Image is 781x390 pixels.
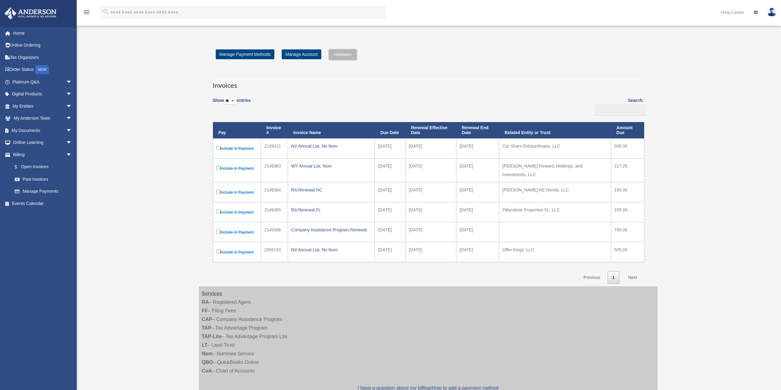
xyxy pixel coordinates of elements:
[66,124,78,137] span: arrow_drop_down
[288,122,375,139] th: Invoice Name: activate to sort column ascending
[291,206,372,214] div: RA Renewal FL
[4,64,81,76] a: Order StatusNEW
[261,222,288,242] td: 2149366
[405,158,456,182] td: [DATE]
[83,11,90,16] a: menu
[216,190,220,194] input: Include in Payment
[216,210,220,214] input: Include in Payment
[282,49,321,59] a: Manage Account
[216,248,257,256] label: Include in Payment
[499,202,611,222] td: Pillarstone Properties FL, LLC
[9,185,78,198] a: Manage Payments
[66,149,78,161] span: arrow_drop_down
[83,9,90,16] i: menu
[213,122,261,139] th: Pay: activate to sort column descending
[202,368,212,373] strong: CoA
[9,173,78,185] a: Past Invoices
[202,299,209,305] strong: RA
[375,138,405,158] td: [DATE]
[216,228,257,236] label: Include in Payment
[213,75,644,90] h3: Invoices
[216,164,257,172] label: Include in Payment
[9,161,75,173] a: $Open Invoices
[4,124,81,137] a: My Documentsarrow_drop_down
[4,76,81,88] a: Platinum Q&Aarrow_drop_down
[291,245,372,254] div: NV Annual List, No Nom
[611,158,644,182] td: 217.25
[4,137,81,149] a: Online Learningarrow_drop_down
[456,182,499,202] td: [DATE]
[375,182,405,202] td: [DATE]
[456,158,499,182] td: [DATE]
[66,88,78,101] span: arrow_drop_down
[202,334,222,339] strong: TAP-Lite
[456,122,499,139] th: Renewal End Date: activate to sort column ascending
[456,202,499,222] td: [DATE]
[66,100,78,113] span: arrow_drop_down
[405,182,456,202] td: [DATE]
[202,342,207,348] strong: LT
[261,242,288,262] td: 2355193
[3,7,58,19] img: Anderson Advisors Platinum Portal
[261,158,288,182] td: 2149363
[202,308,208,313] strong: FF
[611,122,644,139] th: Amount Due: activate to sort column ascending
[66,137,78,149] span: arrow_drop_down
[4,112,81,125] a: My Anderson Teamarrow_drop_down
[4,100,81,112] a: My Entitiesarrow_drop_down
[499,158,611,182] td: [PERSON_NAME] Reward, Holdings, and Investments, LLC
[216,208,257,216] label: Include in Payment
[611,222,644,242] td: 795.00
[499,182,611,202] td: [PERSON_NAME] RE Rental, LLC
[375,122,405,139] th: Due Date: activate to sort column ascending
[291,186,372,194] div: RA Renewal NC
[405,138,456,158] td: [DATE]
[611,138,644,158] td: 505.00
[291,226,372,234] div: Company Assistance Program Renewal
[405,222,456,242] td: [DATE]
[624,271,642,284] a: Next
[202,351,213,356] strong: Nom
[456,222,499,242] td: [DATE]
[4,39,81,52] a: Online Ordering
[4,197,81,210] a: Events Calendar
[611,202,644,222] td: 155.00
[595,104,646,116] input: Search:
[261,138,288,158] td: 2149321
[593,97,644,116] label: Search:
[66,76,78,88] span: arrow_drop_down
[202,325,211,330] strong: TAP
[291,142,372,150] div: NV Annual List, No Nom
[767,8,776,17] img: User Pic
[213,97,251,111] label: Show entries
[4,88,81,100] a: Digital Productsarrow_drop_down
[4,149,78,161] a: Billingarrow_drop_down
[4,27,81,39] a: Home
[375,242,405,262] td: [DATE]
[202,360,213,365] strong: QBO
[216,249,220,253] input: Include in Payment
[611,182,644,202] td: 155.00
[608,271,619,284] a: 1
[202,291,222,296] strong: Services
[216,166,220,170] input: Include in Payment
[499,122,611,139] th: Related Entity or Trust: activate to sort column ascending
[261,202,288,222] td: 2149365
[499,138,611,158] td: Car Share Extraordinaire, LLC
[456,242,499,262] td: [DATE]
[261,122,288,139] th: Invoice #: activate to sort column ascending
[375,222,405,242] td: [DATE]
[202,317,212,322] strong: CAP
[216,230,220,234] input: Include in Payment
[102,8,109,15] i: search
[216,188,257,196] label: Include in Payment
[291,162,372,170] div: WY Annual List, Nom
[499,242,611,262] td: Offer Kings, LLC
[579,271,605,284] a: Previous
[405,122,456,139] th: Renewal Effective Date: activate to sort column ascending
[216,49,274,59] a: Manage Payment Methods
[611,242,644,262] td: 505.00
[375,158,405,182] td: [DATE]
[216,145,257,152] label: Include in Payment
[261,182,288,202] td: 2149364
